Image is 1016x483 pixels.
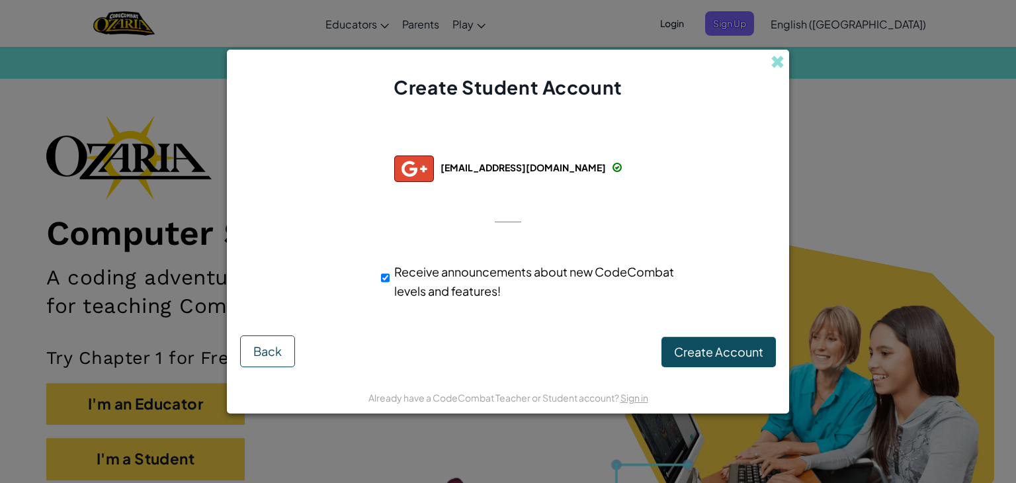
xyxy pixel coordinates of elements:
[368,392,620,404] span: Already have a CodeCombat Teacher or Student account?
[661,337,776,367] button: Create Account
[441,161,606,173] span: [EMAIL_ADDRESS][DOMAIN_NAME]
[394,75,622,99] span: Create Student Account
[620,392,648,404] a: Sign in
[381,265,390,291] input: Receive announcements about new CodeCombat levels and features!
[240,335,295,367] button: Back
[394,155,434,182] img: gplus_small.png
[394,264,674,298] span: Receive announcements about new CodeCombat levels and features!
[674,344,763,359] span: Create Account
[253,343,282,359] span: Back
[400,131,616,146] span: Successfully connected with:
